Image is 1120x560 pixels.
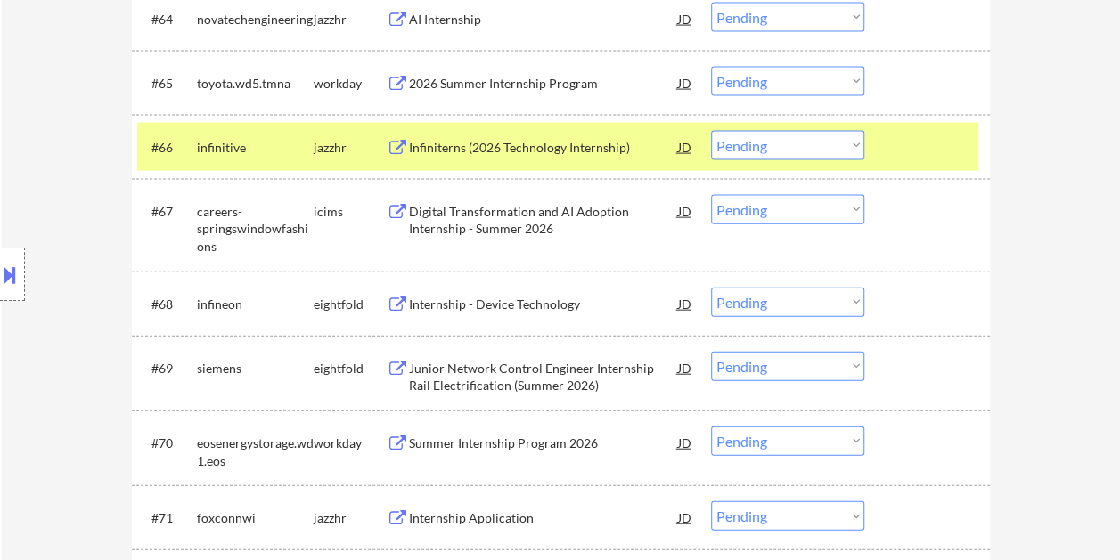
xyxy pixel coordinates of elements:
[409,203,678,238] div: Digital Transformation and AI Adoption Internship - Summer 2026
[197,509,314,527] div: foxconnwi
[676,501,694,533] div: JD
[314,360,387,377] div: eightfold
[676,426,694,459] div: JD
[151,434,183,452] div: #70
[409,75,678,93] div: 2026 Summer Internship Program
[197,75,314,93] div: toyota.wd5.tmna
[151,75,183,93] div: #65
[676,288,694,320] div: JD
[197,11,314,28] div: novatechengineering
[676,131,694,163] div: JD
[409,139,678,157] div: Infiniterns (2026 Technology Internship)
[151,11,183,28] div: #64
[409,509,678,527] div: Internship Application
[151,509,183,527] div: #71
[409,434,678,452] div: Summer Internship Program 2026
[676,195,694,227] div: JD
[197,434,314,469] div: eosenergystorage.wd1.eos
[314,203,387,221] div: icims
[676,352,694,384] div: JD
[314,11,387,28] div: jazzhr
[676,67,694,99] div: JD
[676,3,694,35] div: JD
[314,296,387,313] div: eightfold
[409,296,678,313] div: Internship - Device Technology
[409,11,678,28] div: AI Internship
[314,509,387,527] div: jazzhr
[314,139,387,157] div: jazzhr
[409,360,678,394] div: Junior Network Control Engineer Internship - Rail Electrification (Summer 2026)
[314,434,387,452] div: workday
[314,75,387,93] div: workday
